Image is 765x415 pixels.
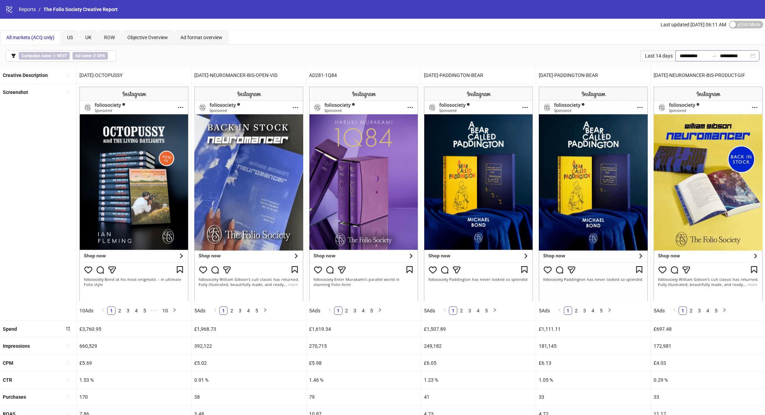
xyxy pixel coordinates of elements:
img: Screenshot 120232372903470072 [539,87,648,301]
li: Next Page [491,306,499,315]
a: 3 [466,307,474,314]
div: [DATE]-PADDINGTON-BEAR [536,67,651,84]
span: left [213,308,217,312]
span: to [712,53,717,59]
li: 5 [482,306,491,315]
a: 1 [449,307,457,314]
span: left [558,308,562,312]
li: Next Page [261,306,269,315]
li: Next Page [605,306,614,315]
div: £1,619.34 [306,321,421,337]
div: 170 [77,389,191,405]
button: right [261,306,269,315]
span: US [67,35,73,40]
span: ••• [149,306,160,315]
a: 5 [368,307,375,314]
li: 4 [704,306,712,315]
li: Next Page [720,306,729,315]
li: Next Page [376,306,384,315]
span: left [328,308,332,312]
li: Previous Page [670,306,679,315]
span: sort-ascending [66,90,70,95]
span: right [263,308,267,312]
span: right [172,308,177,312]
li: 5 [141,306,149,315]
a: 1 [108,307,115,314]
li: Previous Page [555,306,564,315]
div: Last 14 days [640,50,675,61]
span: Objective Overview [127,35,168,40]
div: £3,760.95 [77,321,191,337]
a: 3 [236,307,244,314]
span: right [378,308,382,312]
a: 4 [133,307,140,314]
a: 4 [589,307,597,314]
li: 2 [342,306,351,315]
span: sort-ascending [66,394,70,399]
li: 4 [244,306,253,315]
li: 2 [116,306,124,315]
span: swap-right [712,53,717,59]
div: 249,182 [421,338,536,354]
div: [DATE]-NEUROMANCER-BIS-OPEN-VID [192,67,306,84]
a: 4 [474,307,482,314]
div: 392,122 [192,338,306,354]
img: Screenshot 120232373221150072 [309,87,418,301]
span: ROW [104,35,115,40]
button: right [720,306,729,315]
li: 2 [572,306,580,315]
li: 3 [580,306,589,315]
span: left [443,308,447,312]
li: 1 [107,306,116,315]
a: 1 [220,307,227,314]
button: right [605,306,614,315]
a: 1 [334,307,342,314]
div: 1.05 % [536,372,651,388]
a: 3 [581,307,588,314]
button: left [326,306,334,315]
div: 1.46 % [306,372,421,388]
li: Previous Page [326,306,334,315]
span: sort-descending [66,326,70,331]
span: 5 Ads [539,308,550,313]
span: right [722,308,726,312]
div: 1.53 % [77,372,191,388]
li: 10 [160,306,170,315]
button: left [441,306,449,315]
a: 5 [483,307,490,314]
span: Ad format overview [180,35,222,40]
span: 10 Ads [79,308,93,313]
a: 2 [343,307,350,314]
div: 181,145 [536,338,651,354]
span: sort-ascending [66,360,70,365]
div: 270,715 [306,338,421,354]
div: [DATE]-PADDINGTON-BEAR [421,67,536,84]
a: 1 [564,307,572,314]
b: Purchases [3,394,26,400]
a: 4 [359,307,367,314]
span: 5 Ads [654,308,665,313]
a: 2 [687,307,695,314]
span: sort-ascending [66,377,70,382]
li: 5 [367,306,376,315]
li: 5 [712,306,720,315]
span: The Folio Society Creative Report [43,7,118,12]
b: Impressions [3,343,30,349]
span: Last updated [DATE] 06:11 AM [661,22,726,27]
button: right [170,306,179,315]
li: 3 [351,306,359,315]
button: right [491,306,499,315]
a: 5 [253,307,261,314]
a: 1 [679,307,687,314]
b: CTR [3,377,12,383]
a: 2 [458,307,465,314]
span: 5 Ads [309,308,320,313]
li: Next 5 Pages [149,306,160,315]
a: 5 [597,307,605,314]
li: 1 [219,306,228,315]
a: 3 [696,307,703,314]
